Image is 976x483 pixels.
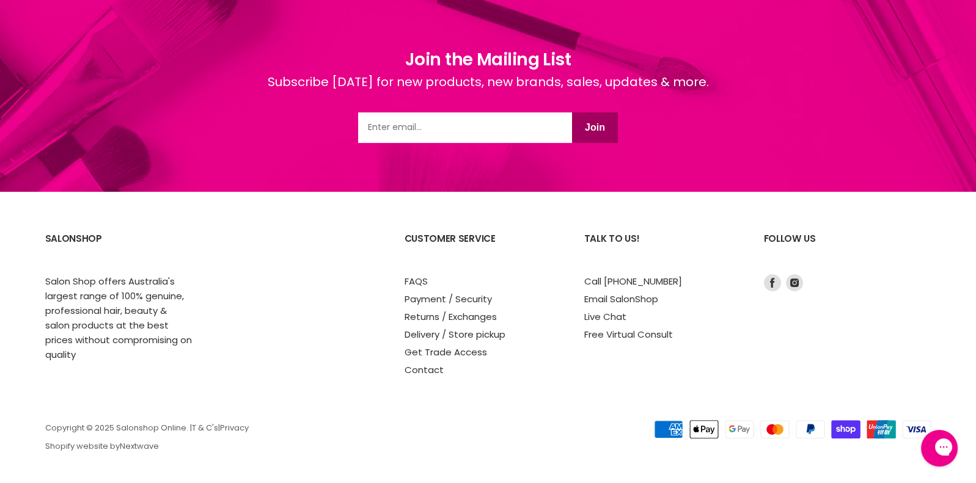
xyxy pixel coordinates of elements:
[220,422,249,434] a: Privacy
[120,440,159,452] a: Nextwave
[405,275,428,288] a: FAQS
[358,112,572,143] input: Email
[915,426,964,471] iframe: Gorgias live chat messenger
[584,310,626,323] a: Live Chat
[45,424,570,451] p: Copyright © 2025 Salonshop Online. | | Shopify website by
[405,328,505,341] a: Delivery / Store pickup
[45,274,192,362] p: Salon Shop offers Australia's largest range of 100% genuine, professional hair, beauty & salon pr...
[584,275,682,288] a: Call [PHONE_NUMBER]
[764,223,931,274] h2: Follow us
[405,292,492,305] a: Payment / Security
[405,223,560,274] h2: Customer Service
[192,422,218,434] a: T & C's
[45,223,200,274] h2: SalonShop
[584,223,739,274] h2: Talk to us!
[268,47,709,73] h1: Join the Mailing List
[405,346,487,358] a: Get Trade Access
[572,112,618,143] button: Join
[268,73,709,112] div: Subscribe [DATE] for new products, new brands, sales, updates & more.
[584,292,658,305] a: Email SalonShop
[405,363,444,376] a: Contact
[584,328,673,341] a: Free Virtual Consult
[405,310,497,323] a: Returns / Exchanges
